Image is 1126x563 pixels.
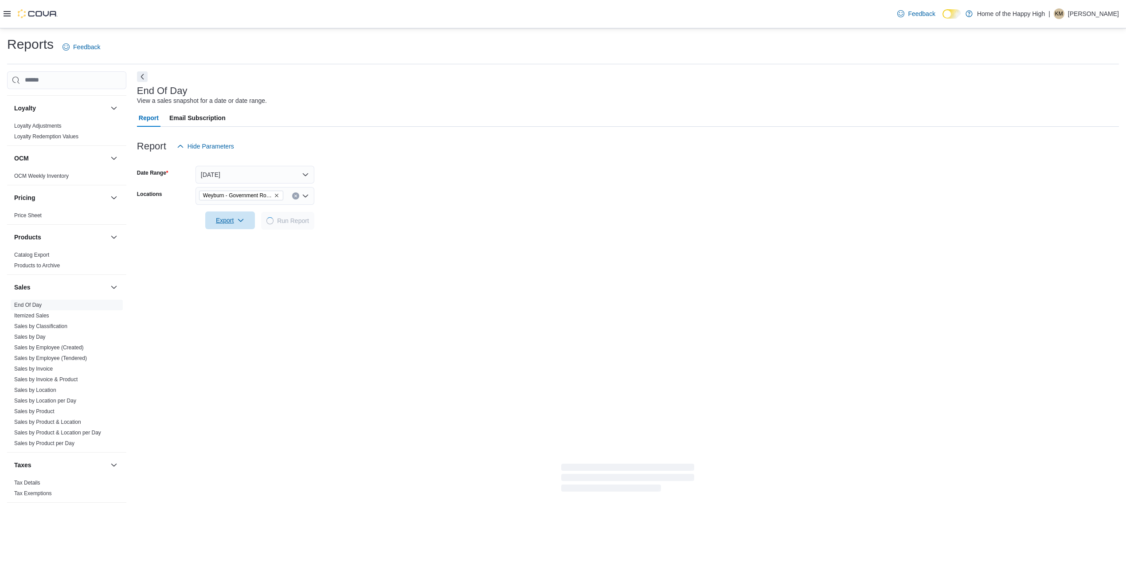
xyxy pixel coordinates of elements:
[14,419,81,425] a: Sales by Product & Location
[188,142,234,151] span: Hide Parameters
[14,104,36,113] h3: Loyalty
[292,192,299,199] button: Clear input
[14,233,41,242] h3: Products
[14,418,81,426] span: Sales by Product & Location
[14,252,49,258] a: Catalog Export
[7,477,126,502] div: Taxes
[14,355,87,362] span: Sales by Employee (Tendered)
[18,9,58,18] img: Cova
[1048,8,1050,19] p: |
[7,250,126,274] div: Products
[14,133,78,140] a: Loyalty Redemption Values
[7,171,126,185] div: OCM
[14,312,49,319] span: Itemized Sales
[14,387,56,394] span: Sales by Location
[169,109,226,127] span: Email Subscription
[109,192,119,203] button: Pricing
[14,387,56,393] a: Sales by Location
[14,365,53,372] span: Sales by Invoice
[261,212,314,230] button: LoadingRun Report
[561,465,694,494] span: Loading
[137,71,148,82] button: Next
[109,282,119,293] button: Sales
[7,121,126,145] div: Loyalty
[14,334,46,340] a: Sales by Day
[7,210,126,224] div: Pricing
[1054,8,1064,19] div: Katelyn McCallum
[139,109,159,127] span: Report
[137,141,166,152] h3: Report
[14,323,67,330] span: Sales by Classification
[14,333,46,340] span: Sales by Day
[14,408,55,415] span: Sales by Product
[1068,8,1119,19] p: [PERSON_NAME]
[14,440,74,446] a: Sales by Product per Day
[109,103,119,113] button: Loyalty
[211,211,250,229] span: Export
[14,408,55,414] a: Sales by Product
[14,122,62,129] span: Loyalty Adjustments
[7,35,54,53] h1: Reports
[14,193,35,202] h3: Pricing
[14,212,42,219] a: Price Sheet
[1055,8,1063,19] span: KM
[109,232,119,242] button: Products
[14,461,107,469] button: Taxes
[977,8,1045,19] p: Home of the Happy High
[199,191,283,200] span: Weyburn - Government Road - Fire & Flower
[14,193,107,202] button: Pricing
[14,429,101,436] span: Sales by Product & Location per Day
[14,83,36,90] a: Transfers
[14,355,87,361] a: Sales by Employee (Tendered)
[14,430,101,436] a: Sales by Product & Location per Day
[137,169,168,176] label: Date Range
[14,366,53,372] a: Sales by Invoice
[195,166,314,184] button: [DATE]
[173,137,238,155] button: Hide Parameters
[14,480,40,486] a: Tax Details
[274,193,279,198] button: Remove Weyburn - Government Road - Fire & Flower from selection in this group
[14,461,31,469] h3: Taxes
[908,9,935,18] span: Feedback
[14,440,74,447] span: Sales by Product per Day
[14,283,107,292] button: Sales
[14,154,107,163] button: OCM
[14,262,60,269] a: Products to Archive
[277,216,309,225] span: Run Report
[7,300,126,452] div: Sales
[14,233,107,242] button: Products
[14,479,40,486] span: Tax Details
[14,490,52,497] span: Tax Exemptions
[14,173,69,179] a: OCM Weekly Inventory
[14,104,107,113] button: Loyalty
[14,398,76,404] a: Sales by Location per Day
[137,86,188,96] h3: End Of Day
[14,123,62,129] a: Loyalty Adjustments
[14,154,29,163] h3: OCM
[14,313,49,319] a: Itemized Sales
[14,490,52,497] a: Tax Exemptions
[14,251,49,258] span: Catalog Export
[109,460,119,470] button: Taxes
[14,172,69,180] span: OCM Weekly Inventory
[109,153,119,164] button: OCM
[73,43,100,51] span: Feedback
[14,397,76,404] span: Sales by Location per Day
[14,283,31,292] h3: Sales
[203,191,272,200] span: Weyburn - Government Road - Fire & Flower
[137,96,267,106] div: View a sales snapshot for a date or date range.
[14,301,42,309] span: End Of Day
[14,302,42,308] a: End Of Day
[14,344,84,351] a: Sales by Employee (Created)
[894,5,938,23] a: Feedback
[137,191,162,198] label: Locations
[14,323,67,329] a: Sales by Classification
[14,376,78,383] a: Sales by Invoice & Product
[942,9,961,19] input: Dark Mode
